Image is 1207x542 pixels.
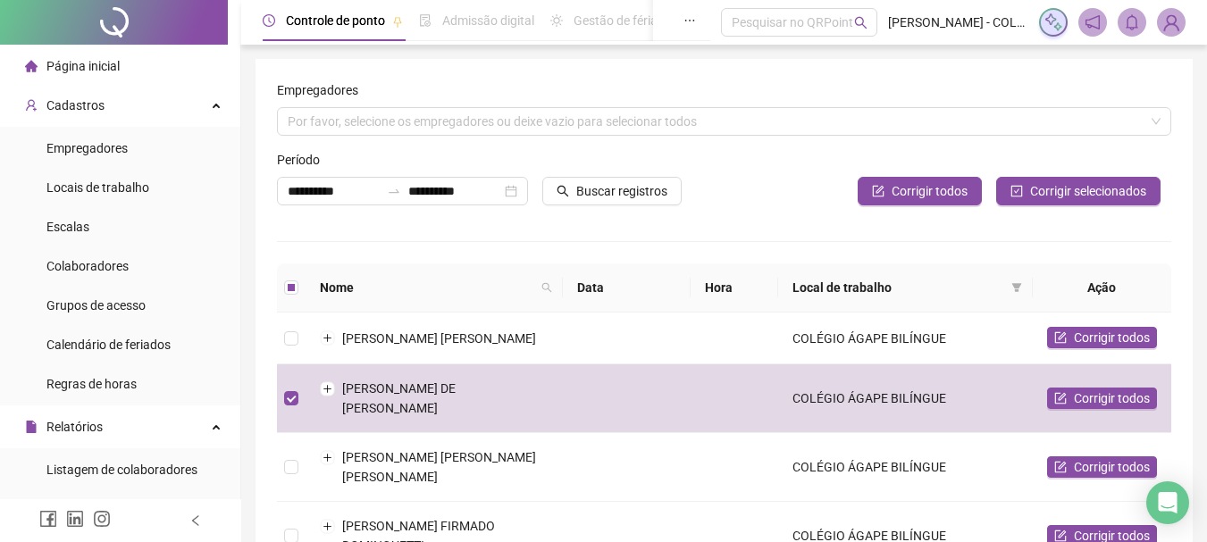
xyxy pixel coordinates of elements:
[46,298,146,313] span: Grupos de acesso
[342,381,456,415] span: [PERSON_NAME] DE [PERSON_NAME]
[387,184,401,198] span: swap-right
[66,510,84,528] span: linkedin
[1047,278,1157,297] div: Ação
[46,141,128,155] span: Empregadores
[892,181,968,201] span: Corrigir todos
[1124,14,1140,30] span: bell
[1074,328,1150,347] span: Corrigir todos
[1030,181,1146,201] span: Corrigir selecionados
[778,313,1033,364] td: COLÉGIO ÁGAPE BILÍNGUE
[342,331,536,346] span: [PERSON_NAME] [PERSON_NAME]
[683,14,696,27] span: ellipsis
[1074,388,1150,408] span: Corrigir todos
[419,14,432,27] span: file-done
[538,274,556,301] span: search
[574,13,664,28] span: Gestão de férias
[1044,13,1063,32] img: sparkle-icon.fc2bf0ac1784a2077858766a79e2daf3.svg
[1146,481,1189,524] div: Open Intercom Messenger
[46,59,120,73] span: Página inicial
[1047,456,1157,478] button: Corrigir todos
[557,185,569,197] span: search
[392,16,403,27] span: pushpin
[563,263,691,313] th: Data
[46,98,105,113] span: Cadastros
[93,510,111,528] span: instagram
[1054,529,1067,542] span: form
[46,338,171,352] span: Calendário de feriados
[46,377,137,391] span: Regras de horas
[1074,457,1150,477] span: Corrigir todos
[25,99,38,112] span: user-add
[778,364,1033,433] td: COLÉGIO ÁGAPE BILÍNGUE
[46,463,197,477] span: Listagem de colaboradores
[778,433,1033,502] td: COLÉGIO ÁGAPE BILÍNGUE
[263,14,275,27] span: clock-circle
[321,450,335,464] button: Expandir linha
[1158,9,1185,36] img: 58712
[792,278,1004,297] span: Local de trabalho
[321,381,335,396] button: Expandir linha
[541,282,552,293] span: search
[321,519,335,533] button: Expandir linha
[1008,274,1026,301] span: filter
[1085,14,1101,30] span: notification
[691,263,777,313] th: Hora
[46,180,149,195] span: Locais de trabalho
[277,80,370,100] label: Empregadores
[25,421,38,433] span: file
[342,450,536,484] span: [PERSON_NAME] [PERSON_NAME] [PERSON_NAME]
[39,510,57,528] span: facebook
[542,177,682,205] button: Buscar registros
[888,13,1028,32] span: [PERSON_NAME] - COLÉGIO ÁGAPE DOM BILINGUE
[858,177,982,205] button: Corrigir todos
[387,184,401,198] span: to
[277,150,331,170] label: Período
[321,331,335,346] button: Expandir linha
[1054,331,1067,344] span: form
[189,514,202,527] span: left
[1047,327,1157,348] button: Corrigir todos
[46,420,103,434] span: Relatórios
[46,259,129,273] span: Colaboradores
[996,177,1161,205] button: Corrigir selecionados
[442,13,534,28] span: Admissão digital
[1054,392,1067,404] span: form
[1047,388,1157,409] button: Corrigir todos
[46,220,89,234] span: Escalas
[1054,461,1067,473] span: form
[872,185,884,197] span: form
[320,278,534,297] span: Nome
[576,181,667,201] span: Buscar registros
[1011,282,1022,293] span: filter
[25,60,38,72] span: home
[286,13,385,28] span: Controle de ponto
[854,16,868,29] span: search
[550,14,563,27] span: sun
[1010,185,1023,197] span: check-square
